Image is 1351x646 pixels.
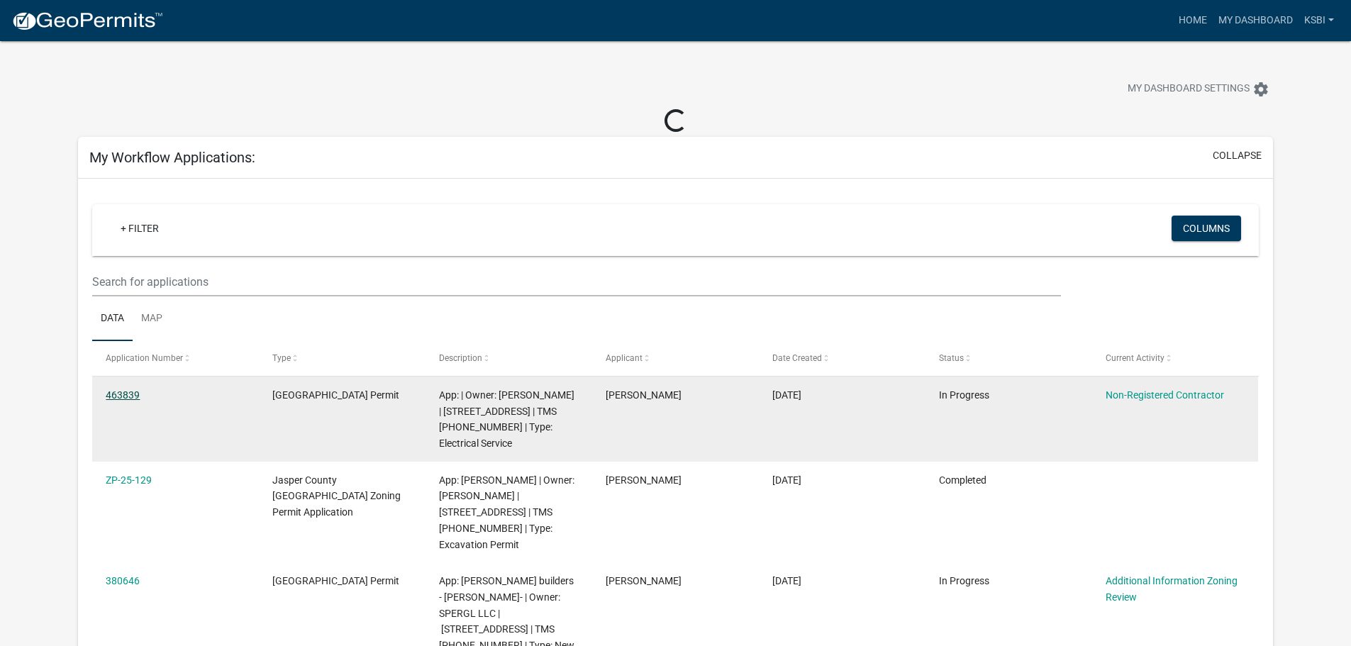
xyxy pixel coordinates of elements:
span: Type [272,353,291,363]
span: Kimberly Rogers [606,389,682,401]
span: My Dashboard Settings [1128,81,1250,98]
span: 08/14/2025 [772,389,801,401]
span: Jasper County SC Zoning Permit Application [272,474,401,518]
datatable-header-cell: Current Activity [1091,341,1258,375]
datatable-header-cell: Status [925,341,1091,375]
a: + Filter [109,216,170,241]
a: Data [92,296,133,342]
a: ZP-25-129 [106,474,152,486]
span: App: | Owner: Ken Tosky | 342 MARISTINE LN | TMS 081-00-04-068 | Type: Electrical Service [439,389,574,449]
datatable-header-cell: Application Number [92,341,259,375]
a: Map [133,296,171,342]
input: Search for applications [92,267,1060,296]
span: Application Number [106,353,183,363]
h5: My Workflow Applications: [89,149,255,166]
span: Description [439,353,482,363]
span: Applicant [606,353,643,363]
span: Kimberly Rogers [606,474,682,486]
a: Home [1173,7,1213,34]
button: collapse [1213,148,1262,163]
datatable-header-cell: Description [426,341,592,375]
a: 463839 [106,389,140,401]
i: settings [1252,81,1269,98]
button: My Dashboard Settingssettings [1116,75,1281,103]
span: In Progress [939,389,989,401]
span: App: TOSKY KENNETH S | Owner: TOSKY KENNETH S | 13501 GRAYS HWY | TMS 058-00-02-018 | Type: Excav... [439,474,574,550]
a: My Dashboard [1213,7,1299,34]
span: Jasper County Building Permit [272,389,399,401]
a: 380646 [106,575,140,586]
a: Additional Information Zoning Review [1106,575,1238,603]
span: Status [939,353,964,363]
span: Kimberly Rogers [606,575,682,586]
span: Current Activity [1106,353,1164,363]
span: 03/04/2025 [772,474,801,486]
span: In Progress [939,575,989,586]
datatable-header-cell: Date Created [759,341,925,375]
span: Date Created [772,353,822,363]
button: Columns [1172,216,1241,241]
span: Completed [939,474,986,486]
a: KSBI [1299,7,1340,34]
span: Jasper County Building Permit [272,575,399,586]
datatable-header-cell: Applicant [592,341,759,375]
span: 02/25/2025 [772,575,801,586]
a: Non-Registered Contractor [1106,389,1224,401]
datatable-header-cell: Type [259,341,426,375]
